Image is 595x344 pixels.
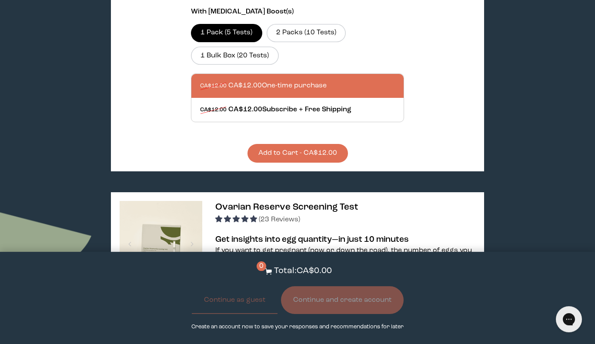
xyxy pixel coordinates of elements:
[191,7,404,17] p: With [MEDICAL_DATA] Boost(s)
[267,24,346,42] label: 2 Packs (10 Tests)
[281,286,404,314] button: Continue and create account
[191,47,279,65] label: 1 Bulk Box (20 Tests)
[257,261,266,271] span: 0
[215,216,259,223] span: 4.91 stars
[247,144,348,163] button: Add to Cart - CA$12.00
[215,203,358,212] span: Ovarian Reserve Screening Test
[215,246,475,286] p: If you want to get pregnant (now or down the road), the number of eggs you have matters. Doctors ...
[259,216,300,223] span: (23 Reviews)
[274,265,332,277] p: Total: CA$0.00
[191,24,262,42] label: 1 Pack (5 Tests)
[192,286,277,314] button: Continue as guest
[215,235,409,244] b: Get insights into egg quantity—in just 10 minutes
[191,323,404,331] p: Create an account now to save your responses and recommendations for later
[120,201,202,284] img: thumbnail image
[552,303,586,335] iframe: Gorgias live chat messenger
